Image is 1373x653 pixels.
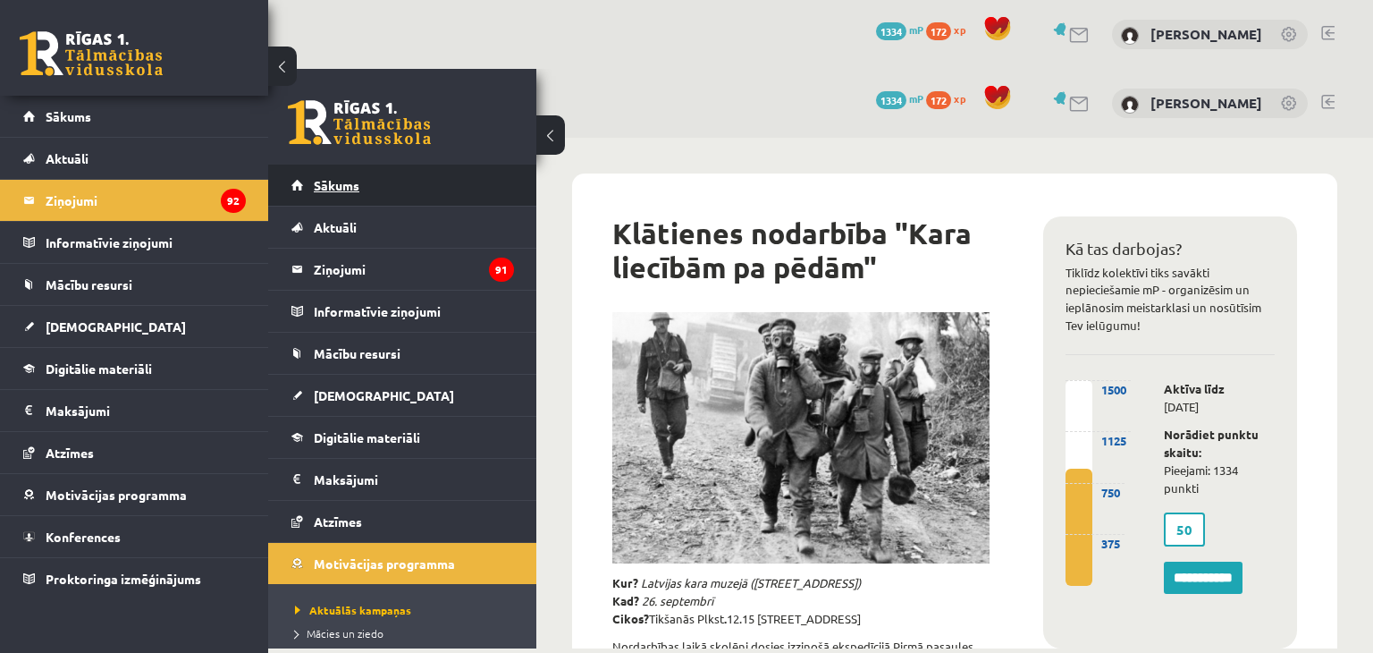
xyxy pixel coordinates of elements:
span: [DEMOGRAPHIC_DATA] [46,318,186,335]
span: 172 [926,22,951,40]
strong: Cikos? [344,542,381,557]
legend: Informatīvie ziņojumi [46,222,246,263]
a: [DEMOGRAPHIC_DATA] [23,306,246,347]
a: Sākums [23,96,246,137]
a: Ziņojumi91 [23,180,246,221]
a: Motivācijas programma [23,474,246,515]
span: xp [686,22,697,37]
div: 750 [797,414,856,433]
legend: Maksājumi [46,390,246,431]
a: Informatīvie ziņojumi [23,222,246,263]
span: Motivācijas programma [46,487,187,503]
p: Tikšanās Plkst 12.15 [STREET_ADDRESS] [344,505,721,558]
span: 1334 [876,22,906,40]
span: 1334 [608,22,638,40]
img: Āris Voronovs [853,27,871,45]
a: 172 xp [926,22,974,37]
i: 92 [221,189,246,213]
a: Rīgas 1. Tālmācības vidusskola [20,31,163,76]
span: Mācību resursi [46,276,132,293]
a: Mācību resursi [23,264,246,305]
a: Maksājumi [23,390,246,431]
a: Mācies un ziedo [27,556,250,572]
a: Aktuālās kampaņas [27,533,250,549]
span: Mācies un ziedo [27,557,115,572]
p: [DATE] [896,311,1007,347]
div: 1125 [797,362,863,381]
a: Ziņojumi92 [23,180,246,221]
p: Pieejami: 1334 punkti [896,357,1007,428]
div: 1500 [797,311,863,330]
span: Sākums [46,108,91,124]
a: Konferences [23,516,246,557]
legend: Ziņojumi [46,180,246,221]
strong: . [456,542,459,557]
a: [PERSON_NAME] [1150,25,1262,43]
strong: Aktīva līdz [896,312,956,327]
a: Aktuāli [23,138,246,179]
a: Atzīmes [23,432,246,473]
span: Aktuāli [46,150,88,166]
img: Āris Voronovs [1121,27,1139,45]
a: [PERSON_NAME] [882,25,994,43]
span: 172 [658,22,683,40]
a: Proktoringa izmēģinājums [23,558,246,599]
a: 172 xp [658,22,706,37]
span: mP [641,22,655,37]
span: Konferences [46,529,121,545]
h1: Klātienes nodarbība "Kara liecībām pa pēdām" [344,148,721,216]
span: Atzīmes [46,445,94,461]
strong: Norādiet punktu skaitu: [896,358,990,391]
strong: Kad? [344,524,371,539]
em: Latvijas kara muzejā ([STREET_ADDRESS]) [373,506,593,522]
span: mP [909,22,923,37]
span: Proktoringa izmēģinājums [46,571,201,587]
a: 1334 mP [876,22,923,37]
img: mlarge_41ca464a.jpg [344,243,721,495]
span: Aktuālās kampaņas [27,534,143,548]
span: Digitālie materiāli [46,360,152,377]
h2: Kā tas darbojas? [797,170,1007,190]
a: Digitālie materiāli [23,348,246,389]
em: 26. septembrī [374,524,445,539]
span: xp [954,22,965,37]
a: 1334 mP [608,22,655,37]
i: 91 [221,189,246,213]
div: 375 [797,465,856,484]
p: Tiklīdz kolektīvi tiks savākti nepieciešamie mP - organizēsim un ieplānosim meistarklasi un nosūt... [797,195,1007,266]
strong: Kur? [344,506,370,522]
label: 50 [896,444,937,479]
